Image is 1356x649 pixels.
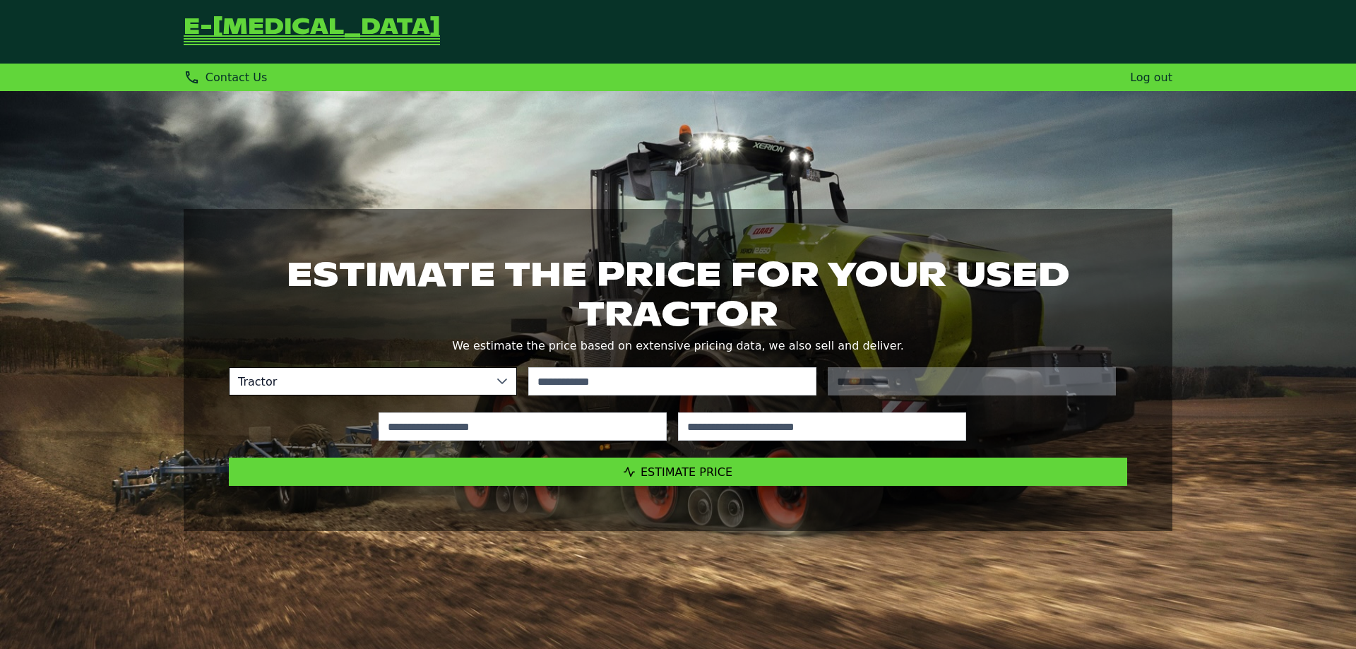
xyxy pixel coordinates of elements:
span: Tractor [230,368,488,395]
button: Estimate Price [229,458,1127,486]
p: We estimate the price based on extensive pricing data, we also sell and deliver. [229,336,1127,356]
div: Contact Us [184,69,267,85]
span: Contact Us [206,71,267,84]
a: Log out [1130,71,1172,84]
span: Estimate Price [641,465,732,479]
a: Go Back to Homepage [184,17,440,47]
h1: Estimate the price for your used tractor [229,254,1127,333]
